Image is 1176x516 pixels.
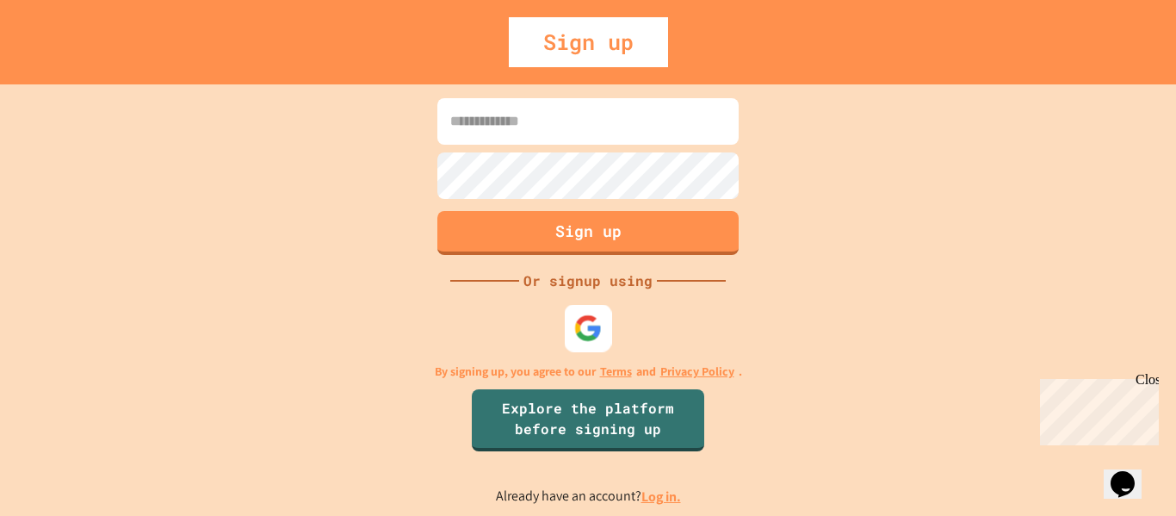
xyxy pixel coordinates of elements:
a: Log in. [641,488,681,506]
a: Terms [600,363,632,381]
button: Sign up [437,211,739,255]
div: Sign up [509,17,668,67]
a: Explore the platform before signing up [472,389,704,451]
div: Chat with us now!Close [7,7,119,109]
img: google-icon.svg [574,314,603,342]
a: Privacy Policy [660,363,734,381]
p: By signing up, you agree to our and . [435,363,742,381]
iframe: chat widget [1104,447,1159,499]
p: Already have an account? [496,486,681,507]
iframe: chat widget [1033,372,1159,445]
div: Or signup using [519,270,657,291]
